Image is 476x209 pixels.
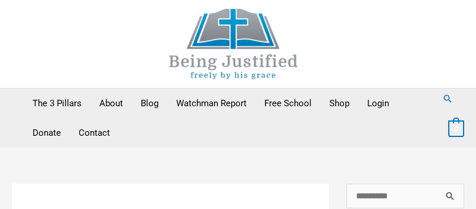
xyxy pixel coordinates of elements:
a: Watchman Report [167,89,255,118]
a: Shop [320,89,358,118]
a: Donate [24,118,70,148]
a: The 3 Pillars [24,89,90,118]
a: Free School [255,89,320,118]
nav: Primary Site Navigation [24,89,430,148]
img: Being Justified [145,9,322,79]
a: Contact [70,118,119,148]
a: About [90,89,132,118]
span: 0 [454,124,458,133]
a: Blog [132,89,167,118]
a: View Shopping Cart, empty [448,123,464,133]
a: Search button [442,93,453,104]
a: Login [358,89,398,118]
